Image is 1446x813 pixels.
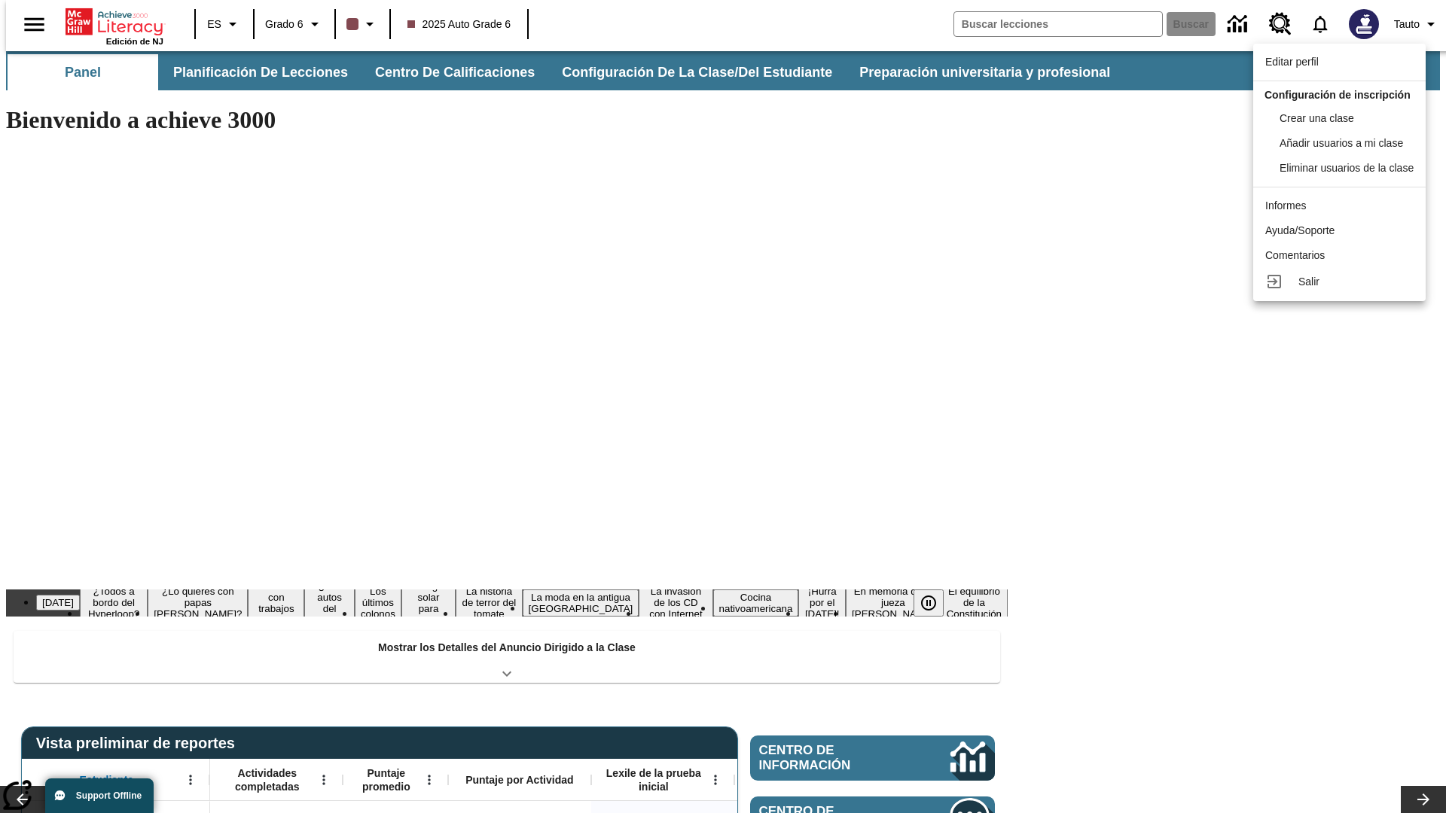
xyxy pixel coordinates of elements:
[1280,137,1403,149] span: Añadir usuarios a mi clase
[1280,112,1354,124] span: Crear una clase
[1265,224,1335,236] span: Ayuda/Soporte
[1265,199,1306,212] span: Informes
[1264,89,1411,101] span: Configuración de inscripción
[1265,249,1325,261] span: Comentarios
[1298,276,1319,288] span: Salir
[1280,162,1414,174] span: Eliminar usuarios de la clase
[1265,56,1319,68] span: Editar perfil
